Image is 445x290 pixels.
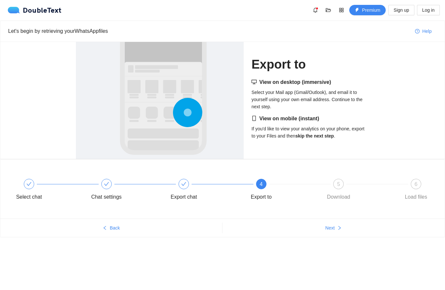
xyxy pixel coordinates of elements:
[260,182,263,187] span: 4
[310,8,320,13] span: bell
[397,179,435,203] div: 6Load files
[394,7,409,14] span: Sign up
[8,7,62,14] a: logoDoubleText
[10,179,88,203] div: Select chat
[349,5,386,16] button: thunderboltPremium
[422,28,432,35] span: Help
[26,182,32,187] span: check
[103,226,107,231] span: left
[422,7,435,14] span: Log in
[8,7,62,14] div: DoubleText
[251,79,369,86] h5: View on desktop (immersive)
[91,192,122,203] div: Chat settings
[410,26,437,37] button: question-circleHelp
[104,182,109,187] span: check
[242,179,320,203] div: 4Export to
[251,192,272,203] div: Export to
[0,223,222,233] button: leftBack
[323,5,334,16] button: folder-open
[181,182,186,187] span: check
[295,134,334,139] strong: skip the next step
[8,27,410,35] div: Let's begin by retrieving your WhatsApp files
[415,29,420,34] span: question-circle
[310,5,321,16] button: bell
[110,225,120,232] span: Back
[171,192,197,203] div: Export chat
[88,179,165,203] div: Chat settings
[323,8,333,13] span: folder-open
[251,115,369,123] h5: View on mobile (instant)
[355,8,359,13] span: thunderbolt
[251,115,369,140] div: If you'd like to view your analytics on your phone, export to your Files and then .
[388,5,414,16] button: Sign up
[336,5,347,16] button: appstore
[327,192,350,203] div: Download
[325,225,335,232] span: Next
[337,8,346,13] span: appstore
[320,179,397,203] div: 5Download
[223,223,445,233] button: Nextright
[251,116,257,121] span: mobile
[362,7,380,14] span: Premium
[337,182,340,187] span: 5
[251,57,369,72] h1: Export to
[405,192,427,203] div: Load files
[251,79,369,111] div: Select your Mail app (Gmail/Outlook), and email it to yourself using your own email address. Cont...
[165,179,242,203] div: Export chat
[415,182,418,187] span: 6
[16,192,42,203] div: Select chat
[417,5,440,16] button: Log in
[8,7,23,14] img: logo
[251,80,257,85] span: desktop
[337,226,342,231] span: right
